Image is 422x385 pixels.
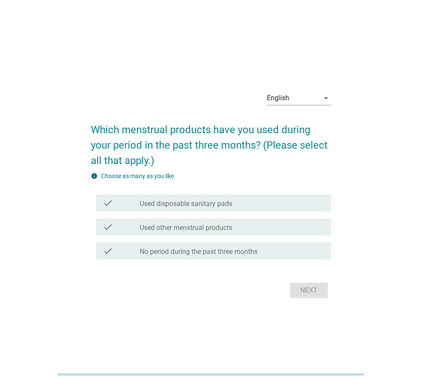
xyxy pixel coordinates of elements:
[91,173,98,179] i: info
[103,246,113,256] i: check
[140,200,232,208] label: Used disposable sanitary pads
[91,113,331,168] h2: Which menstrual products have you used during your period in the past three months? (Please selec...
[140,248,257,256] label: No period during the past three months
[267,94,289,102] div: English
[101,173,174,179] label: Choose as many as you like
[103,222,113,232] i: check
[103,198,113,208] i: check
[140,224,232,232] label: Used other menstrual products
[321,93,331,103] i: arrow_drop_down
